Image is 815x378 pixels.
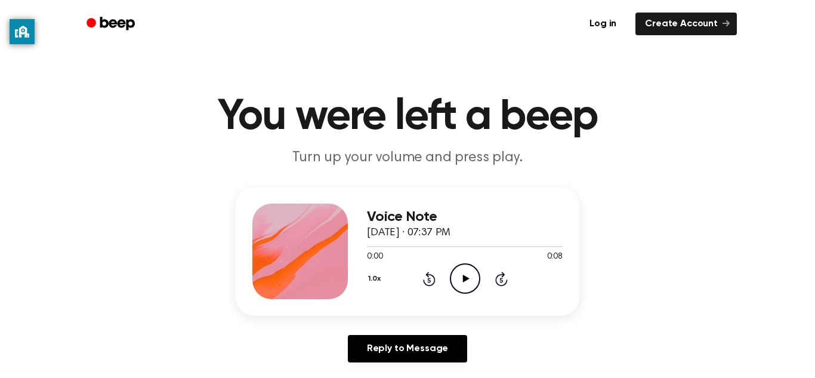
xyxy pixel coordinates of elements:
[178,148,637,168] p: Turn up your volume and press play.
[10,19,35,44] button: privacy banner
[578,10,628,38] a: Log in
[367,269,385,289] button: 1.0x
[635,13,737,35] a: Create Account
[348,335,467,362] a: Reply to Message
[547,251,563,263] span: 0:08
[367,209,563,225] h3: Voice Note
[78,13,146,36] a: Beep
[367,251,382,263] span: 0:00
[102,96,713,139] h1: You were left a beep
[367,228,450,238] span: [DATE] · 07:37 PM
